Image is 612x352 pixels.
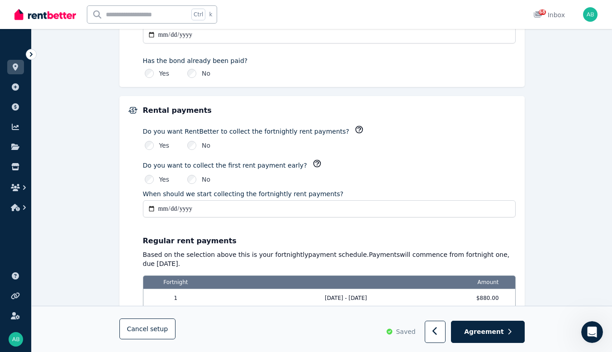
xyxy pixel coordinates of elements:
[9,332,23,347] img: Annette Bremen
[396,328,415,337] span: Saved
[143,189,344,198] label: When should we start collecting the fortnightly rent payments?
[209,11,212,18] span: k
[394,294,502,302] span: $880.00
[143,56,516,65] label: Has the bond already been paid?
[19,124,151,134] div: We'll be back online [DATE]
[13,222,168,239] div: Creating and Managing Your Ad
[143,105,516,116] h5: Rental payments
[394,276,502,289] span: Amount
[451,321,524,343] button: Agreement
[143,250,516,268] p: Based on the selection above this is your fortnightly payment schedule. Payments will commence fr...
[149,276,203,289] span: Fortnight
[149,294,203,302] span: 1
[143,236,516,246] p: Regular rent payments
[127,326,168,333] span: Cancel
[106,14,124,33] img: Profile image for Jeremy
[9,107,172,141] div: Send us a messageWe'll be back online [DATE]
[159,69,170,78] label: Yes
[13,172,168,188] div: Rental Payments - How They Work
[18,80,163,95] p: How can we help?
[75,291,106,298] span: Messages
[19,154,73,164] span: Search for help
[143,161,307,170] label: Do you want to collect the first rent payment early?
[191,9,205,20] span: Ctrl
[19,192,152,202] div: How much does it cost?
[18,19,71,30] img: logo
[13,205,168,222] div: Lease Agreement
[60,269,120,305] button: Messages
[119,319,176,340] button: Cancelsetup
[583,7,598,22] img: Annette Bremen
[202,175,210,184] label: No
[156,14,172,31] div: Close
[533,10,565,19] div: Inbox
[19,209,152,218] div: Lease Agreement
[13,150,168,168] button: Search for help
[13,188,168,205] div: How much does it cost?
[208,294,389,302] span: [DATE] - [DATE]
[89,14,107,33] img: Profile image for Earl
[14,8,76,21] img: RentBetter
[19,175,152,185] div: Rental Payments - How They Work
[150,325,168,334] span: setup
[464,328,504,337] span: Agreement
[159,175,170,184] label: Yes
[539,10,546,15] span: 68
[143,291,158,298] span: Help
[202,141,210,150] label: No
[159,141,170,150] label: Yes
[123,14,141,33] img: Profile image for Rochelle
[143,127,349,136] label: Do you want RentBetter to collect the fortnightly rent payments?
[128,107,138,114] img: Rental payments
[19,115,151,124] div: Send us a message
[581,321,603,343] iframe: Intercom live chat
[121,269,181,305] button: Help
[19,226,152,235] div: Creating and Managing Your Ad
[20,291,40,298] span: Home
[18,64,163,80] p: Hi [PERSON_NAME]
[202,69,210,78] label: No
